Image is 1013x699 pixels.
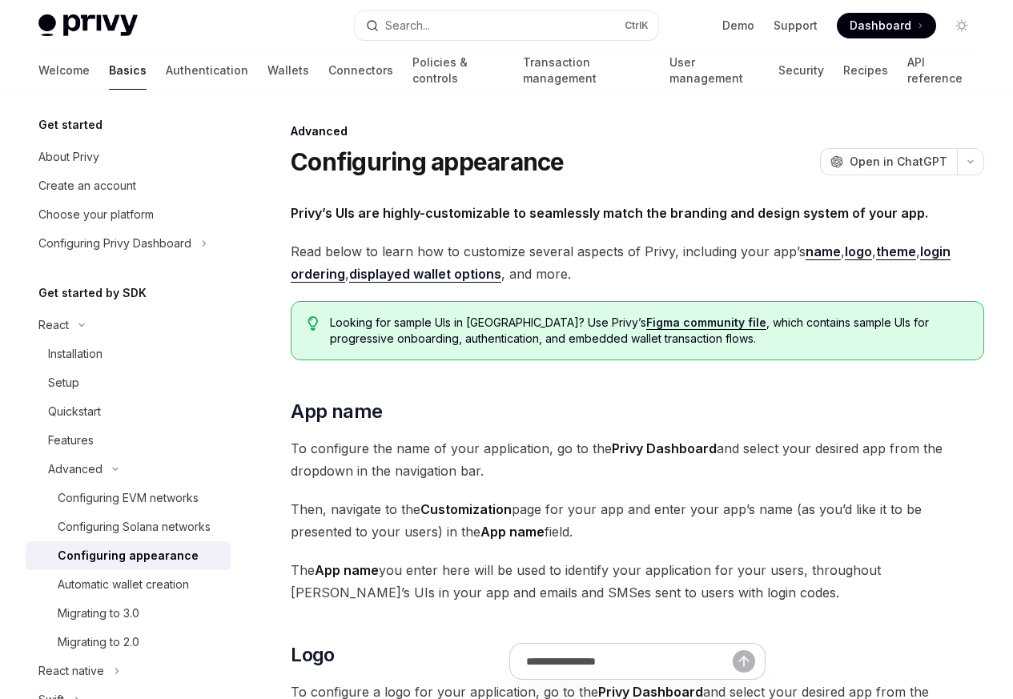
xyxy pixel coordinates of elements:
div: Quickstart [48,402,101,421]
a: Choose your platform [26,200,231,229]
div: Installation [48,344,103,364]
a: Recipes [843,51,888,90]
div: React native [38,661,104,681]
div: Setup [48,373,79,392]
div: Migrating to 2.0 [58,633,139,652]
a: Demo [722,18,754,34]
button: Send message [733,650,755,673]
span: Dashboard [850,18,911,34]
a: Migrating to 2.0 [26,628,231,657]
span: To configure the name of your application, go to the and select your desired app from the dropdow... [291,437,984,482]
div: Configuring Privy Dashboard [38,234,191,253]
div: Search... [385,16,430,35]
div: Choose your platform [38,205,154,224]
a: Dashboard [837,13,936,38]
div: Advanced [48,460,103,479]
img: light logo [38,14,138,37]
a: Quickstart [26,397,231,426]
div: Configuring Solana networks [58,517,211,536]
div: About Privy [38,147,99,167]
span: App name [291,399,382,424]
h5: Get started by SDK [38,283,147,303]
a: Installation [26,339,231,368]
a: displayed wallet options [349,266,501,283]
button: Toggle dark mode [949,13,975,38]
a: Create an account [26,171,231,200]
span: The you enter here will be used to identify your application for your users, throughout [PERSON_N... [291,559,984,604]
div: Advanced [291,123,984,139]
strong: App name [315,562,379,578]
span: Read below to learn how to customize several aspects of Privy, including your app’s , , , , , and... [291,240,984,285]
strong: Privy Dashboard [612,440,717,456]
a: Security [778,51,824,90]
span: Then, navigate to the page for your app and enter your app’s name (as you’d like it to be present... [291,498,984,543]
div: Create an account [38,176,136,195]
input: Ask a question... [526,644,733,679]
a: Welcome [38,51,90,90]
a: Basics [109,51,147,90]
button: React native [26,657,231,685]
button: Search...CtrlK [355,11,658,40]
div: Configuring EVM networks [58,488,199,508]
button: Configuring Privy Dashboard [26,229,231,258]
button: Advanced [26,455,231,484]
a: Figma community file [646,315,766,330]
a: theme [876,243,916,260]
a: About Privy [26,143,231,171]
a: Configuring appearance [26,541,231,570]
a: Authentication [166,51,248,90]
a: Migrating to 3.0 [26,599,231,628]
a: Configuring Solana networks [26,512,231,541]
strong: Privy’s UIs are highly-customizable to seamlessly match the branding and design system of your app. [291,205,928,221]
div: Automatic wallet creation [58,575,189,594]
a: API reference [907,51,975,90]
a: Support [774,18,818,34]
a: Policies & controls [412,51,504,90]
a: Setup [26,368,231,397]
a: Configuring EVM networks [26,484,231,512]
a: Automatic wallet creation [26,570,231,599]
a: Wallets [267,51,309,90]
div: Configuring appearance [58,546,199,565]
strong: Customization [420,501,512,517]
span: Open in ChatGPT [850,154,947,170]
a: logo [845,243,872,260]
div: Migrating to 3.0 [58,604,139,623]
a: User management [669,51,760,90]
button: React [26,311,231,339]
h5: Get started [38,115,103,135]
h1: Configuring appearance [291,147,565,176]
div: Features [48,431,94,450]
span: Ctrl K [625,19,649,32]
a: Features [26,426,231,455]
div: React [38,315,69,335]
span: Looking for sample UIs in [GEOGRAPHIC_DATA]? Use Privy’s , which contains sample UIs for progress... [330,315,967,347]
a: name [806,243,841,260]
svg: Tip [308,316,319,331]
button: Open in ChatGPT [820,148,957,175]
a: Transaction management [523,51,649,90]
strong: App name [480,524,545,540]
a: Connectors [328,51,393,90]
